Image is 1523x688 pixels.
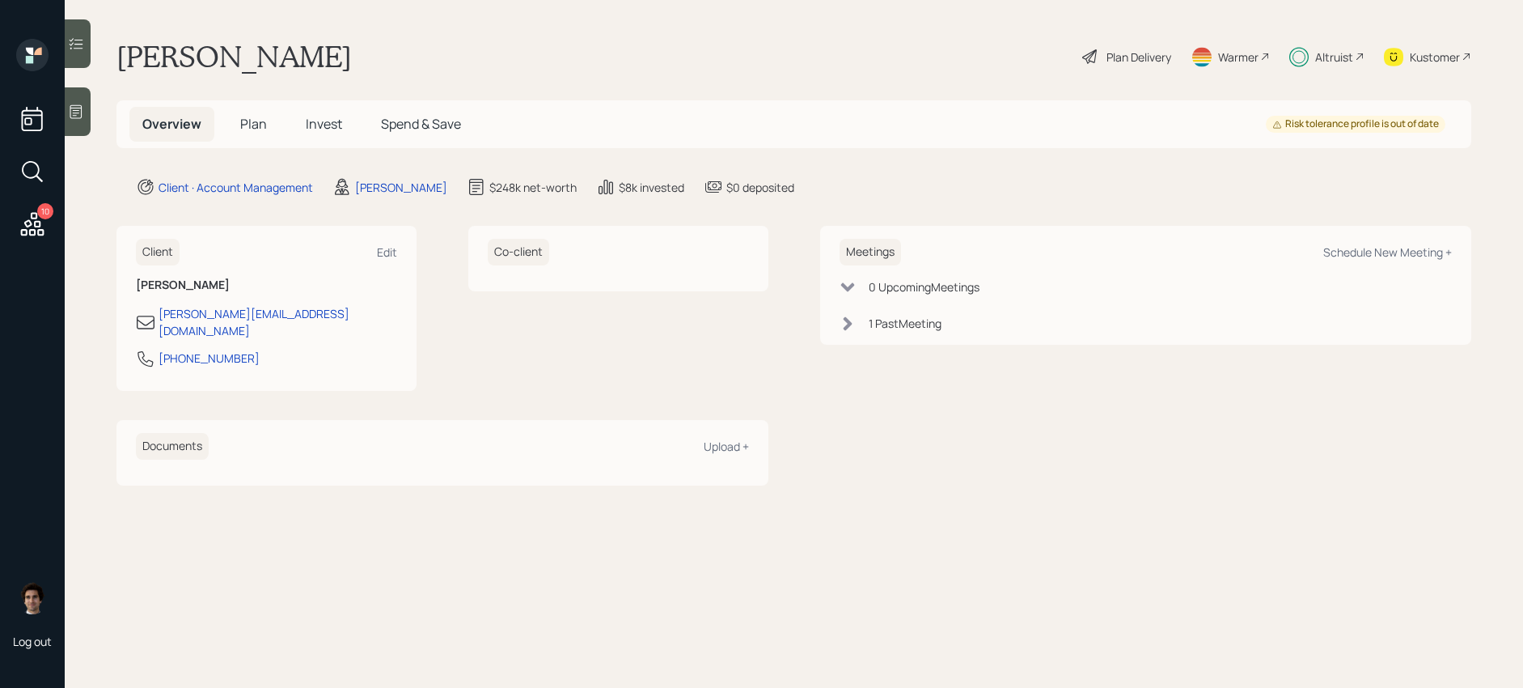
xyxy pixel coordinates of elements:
span: Plan [240,115,267,133]
div: $248k net-worth [489,179,577,196]
div: [PHONE_NUMBER] [159,350,260,367]
span: Spend & Save [381,115,461,133]
div: Log out [13,634,52,649]
img: harrison-schaefer-headshot-2.png [16,582,49,614]
div: 10 [37,203,53,219]
div: [PERSON_NAME] [355,179,447,196]
h6: [PERSON_NAME] [136,278,397,292]
div: $8k invested [619,179,684,196]
h6: Meetings [840,239,901,265]
div: Edit [377,244,397,260]
div: Plan Delivery [1106,49,1171,66]
div: [PERSON_NAME][EMAIL_ADDRESS][DOMAIN_NAME] [159,305,397,339]
h1: [PERSON_NAME] [116,39,352,74]
span: Overview [142,115,201,133]
div: Upload + [704,439,749,454]
div: 0 Upcoming Meeting s [869,278,979,295]
div: 1 Past Meeting [869,315,941,332]
h6: Documents [136,433,209,460]
div: Kustomer [1410,49,1460,66]
h6: Co-client [488,239,549,265]
h6: Client [136,239,180,265]
div: Risk tolerance profile is out of date [1272,117,1439,131]
div: Altruist [1315,49,1353,66]
div: Client · Account Management [159,179,313,196]
span: Invest [306,115,342,133]
div: $0 deposited [726,179,794,196]
div: Warmer [1218,49,1259,66]
div: Schedule New Meeting + [1323,244,1452,260]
